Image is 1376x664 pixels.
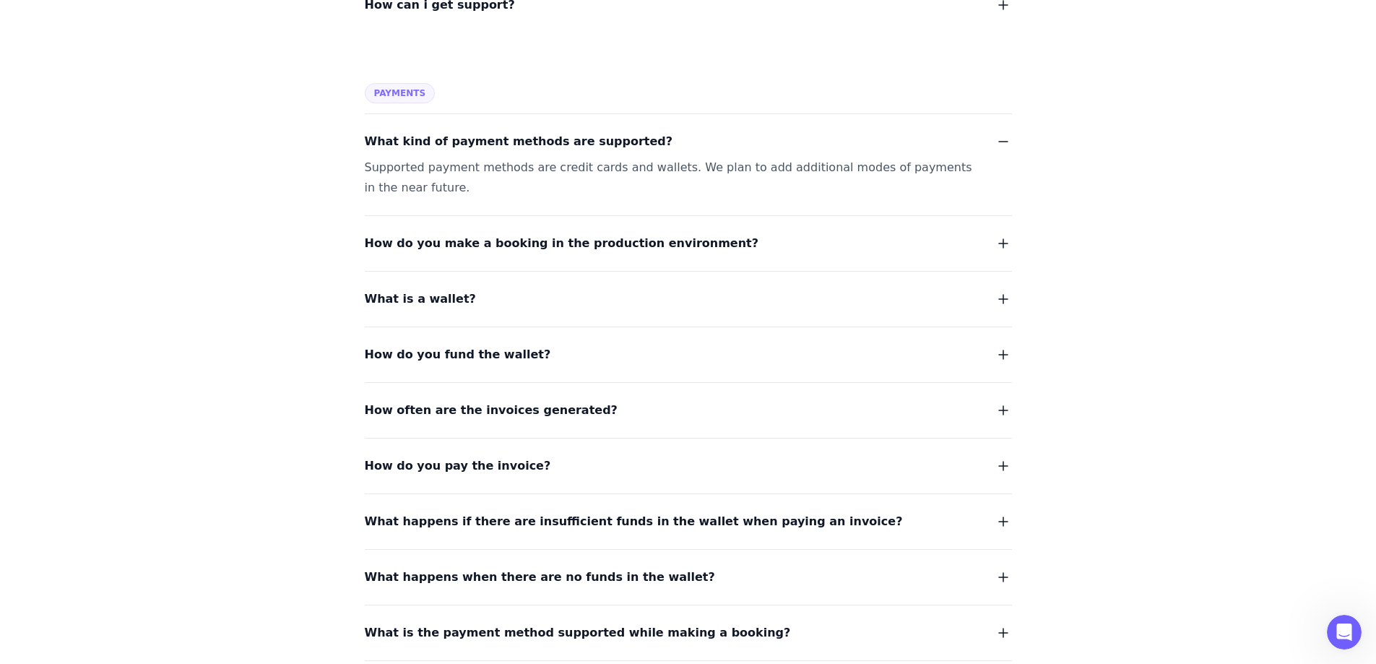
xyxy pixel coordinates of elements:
[365,158,977,198] div: Supported payment methods are credit cards and wallets. We plan to add additional modes of paymen...
[365,131,1012,152] button: What kind of payment methods are supported?
[365,233,1012,254] button: How do you make a booking in the production environment?
[365,83,436,103] span: Payments
[1327,615,1362,650] iframe: Intercom live chat
[365,345,551,365] span: How do you fund the wallet?
[365,623,791,643] span: What is the payment method supported while making a booking?
[365,400,1012,421] button: How often are the invoices generated?
[365,567,1012,587] button: What happens when there are no funds in the wallet?
[365,233,759,254] span: How do you make a booking in the production environment?
[365,567,715,587] span: What happens when there are no funds in the wallet?
[365,400,618,421] span: How often are the invoices generated?
[365,512,903,532] span: What happens if there are insufficient funds in the wallet when paying an invoice?
[365,345,1012,365] button: How do you fund the wallet?
[365,456,1012,476] button: How do you pay the invoice?
[365,289,476,309] span: What is a wallet?
[365,512,1012,532] button: What happens if there are insufficient funds in the wallet when paying an invoice?
[365,623,1012,643] button: What is the payment method supported while making a booking?
[365,131,673,152] span: What kind of payment methods are supported?
[365,456,551,476] span: How do you pay the invoice?
[365,289,1012,309] button: What is a wallet?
